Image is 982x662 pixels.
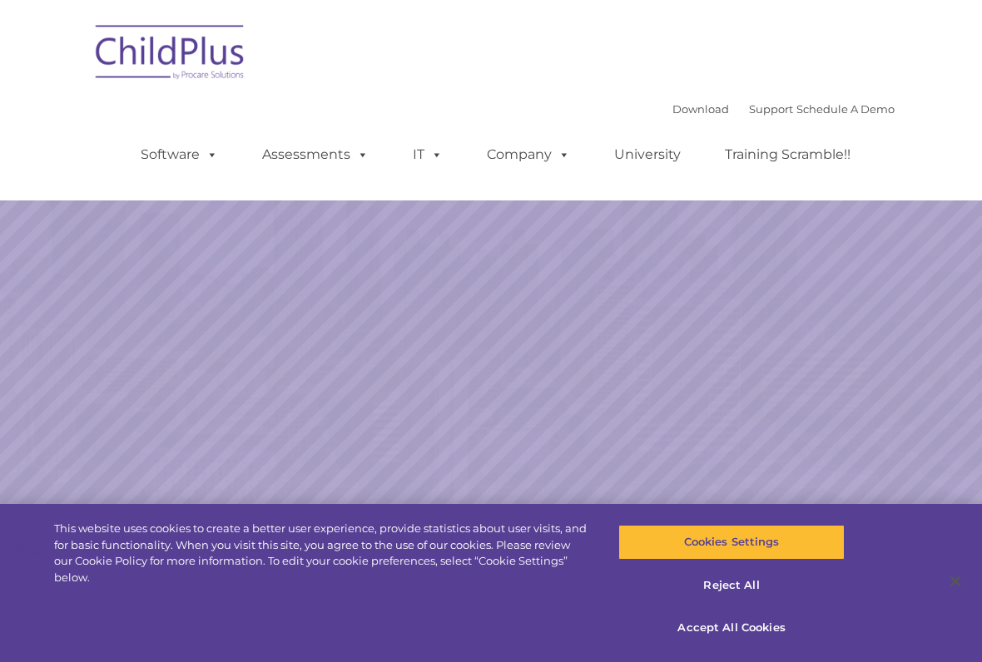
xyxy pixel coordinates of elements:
[618,568,844,603] button: Reject All
[87,13,254,96] img: ChildPlus by Procare Solutions
[749,102,793,116] a: Support
[708,138,867,171] a: Training Scramble!!
[937,563,974,600] button: Close
[667,293,836,336] a: Learn More
[618,525,844,560] button: Cookies Settings
[672,102,895,116] font: |
[54,521,589,585] div: This website uses cookies to create a better user experience, provide statistics about user visit...
[124,138,235,171] a: Software
[618,610,844,645] button: Accept All Cookies
[245,138,385,171] a: Assessments
[396,138,459,171] a: IT
[672,102,729,116] a: Download
[598,138,697,171] a: University
[796,102,895,116] a: Schedule A Demo
[470,138,587,171] a: Company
